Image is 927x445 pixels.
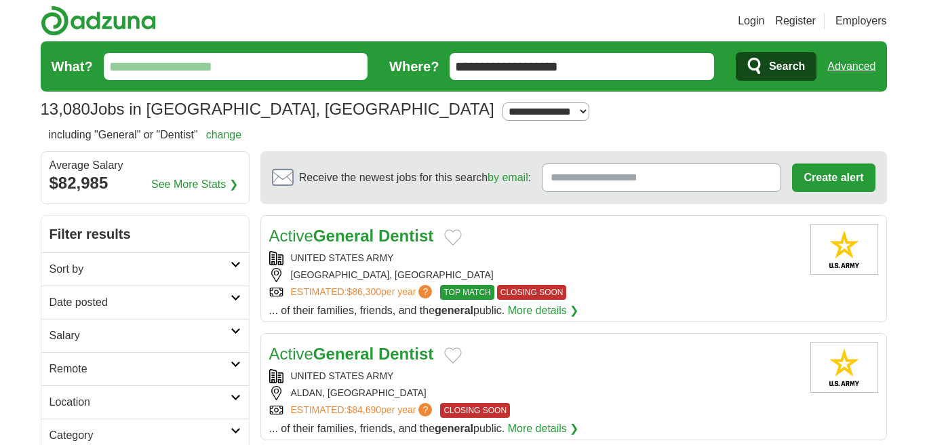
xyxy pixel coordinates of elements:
h1: Jobs in [GEOGRAPHIC_DATA], [GEOGRAPHIC_DATA] [41,100,494,118]
a: ActiveGeneral Dentist [269,345,434,363]
span: $86,300 [347,286,381,297]
h2: including "General" or "Dentist" [49,127,242,143]
div: Average Salary [50,160,241,171]
a: ActiveGeneral Dentist [269,227,434,245]
h2: Location [50,394,231,410]
a: UNITED STATES ARMY [291,252,394,263]
span: 13,080 [41,97,90,121]
a: change [206,129,242,140]
h2: Category [50,427,231,444]
strong: general [435,423,473,434]
a: ESTIMATED:$86,300per year? [291,285,435,300]
span: Search [769,53,805,80]
h2: Salary [50,328,231,344]
button: Search [736,52,816,81]
strong: general [435,305,473,316]
strong: General [313,227,374,245]
a: ESTIMATED:$84,690per year? [291,403,435,418]
img: United States Army logo [810,342,878,393]
div: ALDAN, [GEOGRAPHIC_DATA] [269,386,800,400]
label: What? [52,56,93,77]
a: Advanced [827,53,875,80]
a: More details ❯ [508,421,579,437]
h2: Remote [50,361,231,377]
img: Adzuna logo [41,5,156,36]
label: Where? [389,56,439,77]
strong: General [313,345,374,363]
a: Salary [41,319,249,352]
a: by email [488,172,528,183]
span: CLOSING SOON [440,403,510,418]
span: ? [418,403,432,417]
strong: Dentist [378,345,433,363]
span: Receive the newest jobs for this search : [299,170,531,186]
span: $84,690 [347,404,381,415]
span: TOP MATCH [440,285,494,300]
div: $82,985 [50,171,241,195]
h2: Filter results [41,216,249,252]
a: More details ❯ [508,303,579,319]
button: Create alert [792,163,875,192]
span: ... of their families, friends, and the public. [269,305,505,316]
div: [GEOGRAPHIC_DATA], [GEOGRAPHIC_DATA] [269,268,800,282]
a: See More Stats ❯ [151,176,238,193]
a: Register [775,13,816,29]
a: Sort by [41,252,249,286]
span: ? [418,285,432,298]
a: Location [41,385,249,419]
a: Employers [835,13,887,29]
strong: Dentist [378,227,433,245]
span: CLOSING SOON [497,285,567,300]
a: Login [738,13,764,29]
a: UNITED STATES ARMY [291,370,394,381]
img: United States Army logo [810,224,878,275]
a: Remote [41,352,249,385]
button: Add to favorite jobs [444,229,462,246]
a: Date posted [41,286,249,319]
button: Add to favorite jobs [444,347,462,364]
span: ... of their families, friends, and the public. [269,423,505,434]
h2: Sort by [50,261,231,277]
h2: Date posted [50,294,231,311]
